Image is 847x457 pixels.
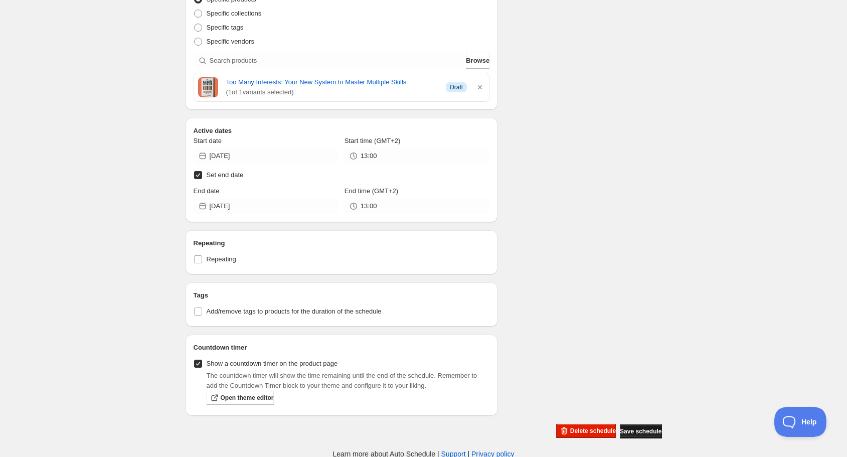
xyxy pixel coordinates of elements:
input: Search products [210,53,464,69]
span: Specific vendors [207,38,254,45]
button: Delete schedule [556,424,616,438]
span: Start time (GMT+2) [345,137,401,144]
a: Open theme editor [207,391,274,405]
button: Save schedule [620,424,661,438]
p: The countdown timer will show the time remaining until the end of the schedule. Remember to add t... [207,371,490,391]
iframe: Toggle Customer Support [774,407,827,437]
span: Specific collections [207,10,262,17]
img: Cover image of Too Many Interests: Your New System to Master Multiple Skills by Tyler Andrew Cole... [198,77,218,97]
h2: Countdown timer [194,343,490,353]
span: Set end date [207,171,244,179]
span: End date [194,187,220,195]
a: Too Many Interests: Your New System to Master Multiple Skills [226,77,438,87]
h2: Active dates [194,126,490,136]
h2: Repeating [194,238,490,248]
span: Draft [450,83,463,91]
span: Show a countdown timer on the product page [207,360,338,367]
span: Open theme editor [221,394,274,402]
span: Repeating [207,255,236,263]
span: Delete schedule [570,427,616,435]
span: Browse [466,56,489,66]
button: Browse [466,53,489,69]
span: Start date [194,137,222,144]
span: Specific tags [207,24,244,31]
span: ( 1 of 1 variants selected) [226,87,438,97]
span: Save schedule [620,427,661,435]
span: Add/remove tags to products for the duration of the schedule [207,308,382,315]
h2: Tags [194,290,490,300]
span: End time (GMT+2) [345,187,398,195]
